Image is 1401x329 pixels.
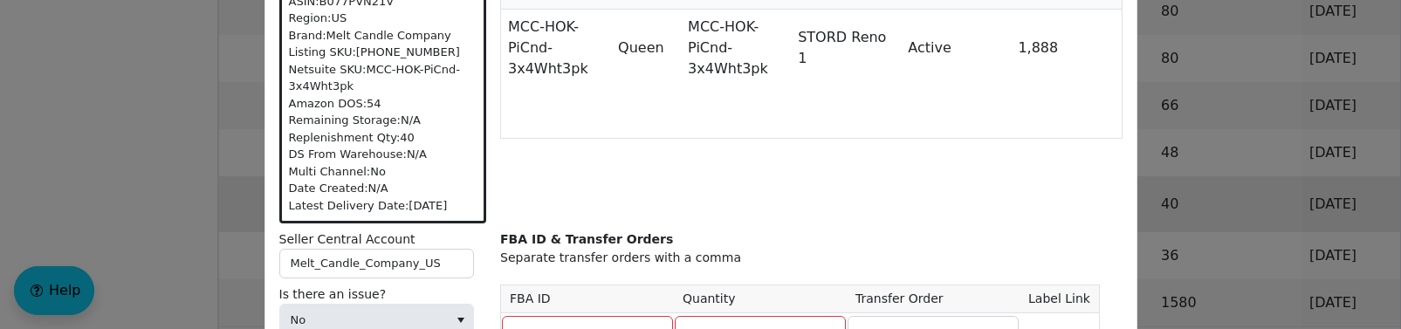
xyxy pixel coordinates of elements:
[289,180,477,197] div: Date Created: N/A
[501,10,611,86] td: MCC-HOK-PiCnd-3x4Wht3pk
[847,285,1020,313] th: Transfer Order
[501,285,675,313] th: FBA ID
[500,230,1123,249] div: FBA ID & Transfer Orders
[289,129,477,147] div: Replenishment Qty: 40
[681,10,791,86] td: MCC-HOK-PiCnd-3x4Wht3pk
[289,44,477,61] div: Listing SKU: [PHONE_NUMBER]
[279,285,487,304] label: Is there an issue?
[1020,285,1099,313] th: Label Link
[289,163,477,181] div: Multi Channel: No
[1011,10,1121,86] td: 1,888
[901,10,1011,86] td: Active
[289,61,477,95] div: Netsuite SKU: MCC-HOK-PiCnd-3x4Wht3pk
[500,249,1123,267] div: Separate transfer orders with a comma
[289,197,477,215] div: Latest Delivery Date: [DATE]
[279,230,487,249] label: Seller Central Account
[674,285,847,313] th: Quantity
[289,112,477,129] div: Remaining Storage: N/A
[289,27,477,45] div: Brand: Melt Candle Company
[791,10,901,86] td: STORD Reno 1
[289,10,477,27] div: Region: US
[611,10,681,86] td: Queen
[291,312,437,329] span: No
[289,95,477,113] div: Amazon DOS: 54
[289,146,477,163] div: DS From Warehouse: N/A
